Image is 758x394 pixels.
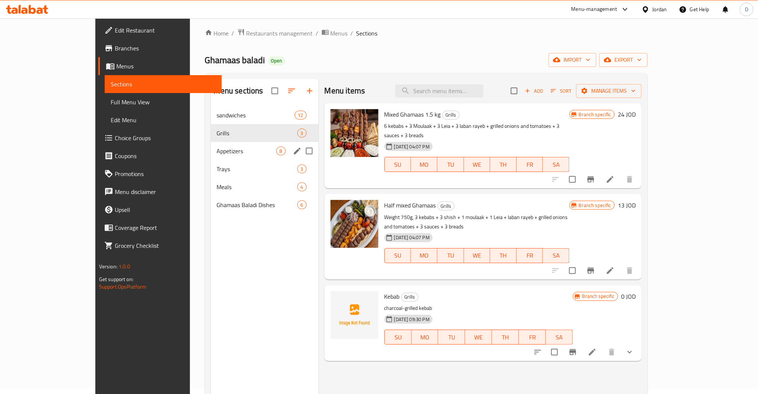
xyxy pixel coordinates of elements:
[297,129,307,138] div: items
[211,103,319,217] nav: Menu sections
[468,332,489,343] span: WE
[98,129,222,147] a: Choice Groups
[115,187,216,196] span: Menu disclaimer
[217,111,295,120] span: sandwiches
[115,205,216,214] span: Upsell
[391,143,433,150] span: [DATE] 04:07 PM
[441,250,461,261] span: TU
[111,116,216,124] span: Edit Menu
[576,111,614,118] span: Branch specific
[467,159,488,170] span: WE
[571,5,617,14] div: Menu-management
[298,130,306,137] span: 3
[283,82,301,100] span: Sort sections
[549,332,570,343] span: SA
[237,28,313,38] a: Restaurants management
[351,29,353,38] li: /
[98,57,222,75] a: Menus
[211,178,319,196] div: Meals4
[565,172,580,187] span: Select to update
[603,343,621,361] button: delete
[520,159,540,170] span: FR
[301,82,319,100] button: Add section
[115,44,216,53] span: Branches
[115,133,216,142] span: Choice Groups
[115,169,216,178] span: Promotions
[99,282,147,292] a: Support.OpsPlatform
[331,200,378,248] img: Half mixed Ghamaas
[506,83,522,99] span: Select section
[297,200,307,209] div: items
[582,86,636,96] span: Manage items
[98,237,222,255] a: Grocery Checklist
[105,75,222,93] a: Sections
[98,39,222,57] a: Branches
[522,332,543,343] span: FR
[384,330,412,345] button: SU
[98,183,222,201] a: Menu disclaimer
[115,241,216,250] span: Grocery Checklist
[621,170,639,188] button: delete
[465,330,492,345] button: WE
[115,151,216,160] span: Coupons
[395,84,484,98] input: search
[438,157,464,172] button: TU
[625,348,634,357] svg: Show Choices
[105,111,222,129] a: Edit Menu
[464,157,491,172] button: WE
[391,234,433,241] span: [DATE] 04:07 PM
[384,157,411,172] button: SU
[438,201,455,210] div: Grills
[356,29,378,38] span: Sections
[522,85,546,97] span: Add item
[295,111,307,120] div: items
[564,343,582,361] button: Branch-specific-item
[438,202,454,210] span: Grills
[576,84,642,98] button: Manage items
[402,293,418,301] span: Grills
[546,85,576,97] span: Sort items
[98,21,222,39] a: Edit Restaurant
[298,184,306,191] span: 4
[298,201,306,209] span: 6
[543,248,570,263] button: SA
[316,29,319,38] li: /
[384,304,573,313] p: charcoal-grilled kebab
[217,147,276,156] div: Appetizers
[565,263,580,278] span: Select to update
[517,157,543,172] button: FR
[205,28,648,38] nav: breadcrumb
[119,262,130,271] span: 1.0.0
[268,58,285,64] span: Open
[576,202,614,209] span: Branch specific
[211,142,319,160] div: Appetizers8edit
[384,213,570,231] p: Weight 750g, 3 kebabs + 3 shish + 1 moulaak + 1 Leia + laban rayeb + grilled onions and tomatoes ...
[217,164,297,173] span: Trays
[493,250,514,261] span: TH
[211,106,319,124] div: sandwiches12
[579,293,618,300] span: Branch specific
[621,291,636,302] h6: 0 JOD
[618,109,636,120] h6: 24 JOD
[116,62,216,71] span: Menus
[546,159,567,170] span: SA
[547,344,562,360] span: Select to update
[217,200,297,209] div: Ghamaas Baladi Dishes
[549,53,596,67] button: import
[98,201,222,219] a: Upsell
[522,85,546,97] button: Add
[653,5,667,13] div: Jordan
[297,182,307,191] div: items
[524,87,544,95] span: Add
[115,26,216,35] span: Edit Restaurant
[217,182,297,191] span: Meals
[464,248,491,263] button: WE
[414,250,435,261] span: MO
[605,55,642,65] span: export
[384,291,400,302] span: Kebab
[520,250,540,261] span: FR
[98,165,222,183] a: Promotions
[331,291,378,339] img: Kebab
